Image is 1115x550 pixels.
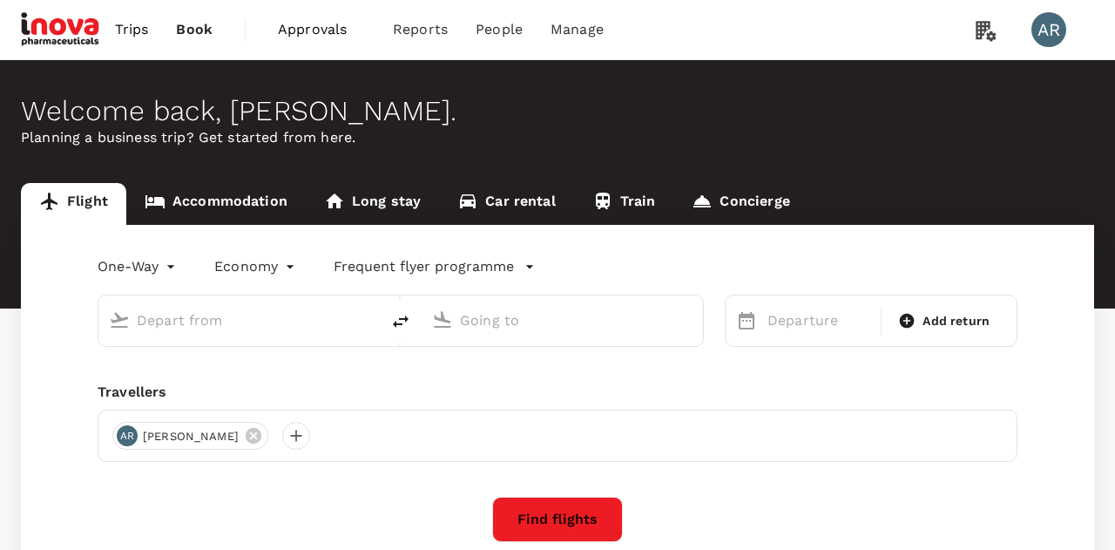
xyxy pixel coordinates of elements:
div: Economy [214,253,299,281]
div: One-Way [98,253,179,281]
input: Going to [460,307,666,334]
div: AR [117,425,138,446]
span: Add return [922,312,990,330]
span: Book [176,19,213,40]
a: Train [574,183,674,225]
img: iNova Pharmaceuticals [21,10,101,49]
p: Planning a business trip? Get started from here. [21,127,1094,148]
span: Manage [551,19,604,40]
span: Reports [393,19,448,40]
span: Approvals [278,19,365,40]
div: AR[PERSON_NAME] [112,422,268,450]
span: People [476,19,523,40]
a: Concierge [673,183,808,225]
div: Travellers [98,382,1017,403]
div: AR [1031,12,1066,47]
a: Long stay [306,183,439,225]
div: Welcome back , [PERSON_NAME] . [21,95,1094,127]
a: Flight [21,183,126,225]
input: Depart from [137,307,343,334]
button: delete [380,301,422,343]
p: Frequent flyer programme [334,256,514,277]
a: Car rental [439,183,574,225]
p: Departure [767,310,870,331]
button: Frequent flyer programme [334,256,535,277]
span: [PERSON_NAME] [132,428,249,445]
a: Accommodation [126,183,306,225]
button: Find flights [492,497,623,542]
button: Open [691,318,694,322]
button: Open [368,318,371,322]
span: Trips [115,19,149,40]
